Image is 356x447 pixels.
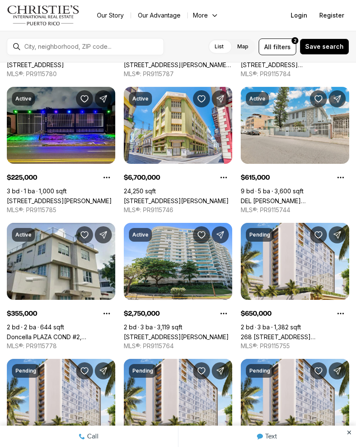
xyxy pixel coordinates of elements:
[7,197,112,204] a: 824 CALLE MOLUCAS, SAN JUAN PR, 00924
[95,362,112,379] button: Share Property
[131,9,187,21] a: Our Advantage
[314,7,349,24] button: Register
[273,42,291,51] span: filters
[215,305,232,322] button: Property options
[124,61,232,68] a: 20 PONCE DE LEON #305, GUAYNABO PR, 00969
[7,5,80,26] img: logo
[294,37,297,44] span: 2
[286,7,312,24] button: Login
[332,305,349,322] button: Property options
[132,95,149,102] p: Active
[95,90,112,107] button: Share Property
[264,42,271,51] span: All
[212,362,229,379] button: Share Property
[241,197,349,204] a: DEL VALLE ST. 413 MAGDALENA, SANTURCE PR, 00915
[132,367,153,374] p: Pending
[95,226,112,243] button: Share Property
[90,9,131,21] a: Our Story
[212,226,229,243] button: Share Property
[241,333,349,340] a: 268 AVENIDA JUAN PONCE DE LEON #1502, SAN JUAN PR, 00917
[15,367,36,374] p: Pending
[76,226,93,243] button: Save Property: Doncella PLAZA COND #2
[212,90,229,107] button: Share Property
[291,12,307,19] span: Login
[7,333,115,340] a: Doncella PLAZA COND #2, SAN JUAN PR, 00901
[231,39,255,54] label: Map
[193,362,210,379] button: Save Property: 268 AVENIDA JUAN PONCE DE LEON #1207
[76,90,93,107] button: Save Property: 824 CALLE MOLUCAS
[15,231,32,238] p: Active
[208,39,231,54] label: List
[310,362,327,379] button: Save Property: 268 AVENIDA JUAN PONCE DE LEON #1607
[332,169,349,186] button: Property options
[132,231,149,238] p: Active
[329,90,346,107] button: Share Property
[310,90,327,107] button: Save Property: DEL VALLE ST. 413 MAGDALENA
[241,61,349,68] a: 5757 AVE. ISLA VERDE #803, CAROLINA PR, 00979
[98,305,115,322] button: Property options
[15,95,32,102] p: Active
[124,333,229,340] a: 550 AVENIDA CONSTITUCION #PH-1608, SAN JUAN PR, 00901
[193,90,210,107] button: Save Property: 251/253 TETUAN ST
[249,367,270,374] p: Pending
[124,197,229,204] a: 251/253 TETUAN ST, SAN JUAN PR, 00901
[259,38,296,55] button: Allfilters2
[310,226,327,243] button: Save Property: 268 AVENIDA JUAN PONCE DE LEON #1502
[329,362,346,379] button: Share Property
[305,43,344,50] span: Save search
[300,38,349,55] button: Save search
[329,226,346,243] button: Share Property
[319,12,344,19] span: Register
[98,169,115,186] button: Property options
[76,362,93,379] button: Save Property: 268 AVENIDA JUAN PONCE DE LEON #1405
[249,231,270,238] p: Pending
[193,226,210,243] button: Save Property: 550 AVENIDA CONSTITUCION #PH-1608
[7,61,64,68] a: 4123 ISLA VERDE AVE #201, CAROLINA PR, 00979
[249,95,266,102] p: Active
[188,9,224,21] button: More
[215,169,232,186] button: Property options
